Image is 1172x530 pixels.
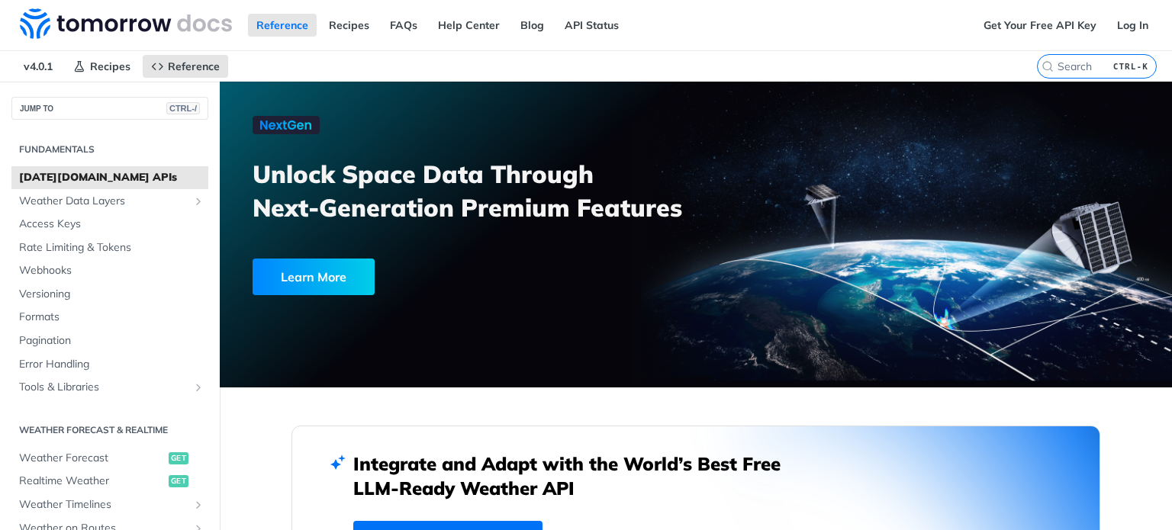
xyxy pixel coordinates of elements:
span: Formats [19,310,204,325]
span: Pagination [19,333,204,349]
a: API Status [556,14,627,37]
a: Reference [143,55,228,78]
h2: Integrate and Adapt with the World’s Best Free LLM-Ready Weather API [353,451,803,500]
a: Error Handling [11,353,208,376]
a: Help Center [430,14,508,37]
span: Access Keys [19,217,204,232]
a: Rate Limiting & Tokens [11,236,208,259]
button: Show subpages for Weather Data Layers [192,195,204,207]
a: Recipes [65,55,139,78]
span: [DATE][DOMAIN_NAME] APIs [19,170,204,185]
span: get [169,452,188,464]
button: Show subpages for Tools & Libraries [192,381,204,393]
img: Tomorrow.io Weather API Docs [20,8,232,39]
a: Webhooks [11,259,208,282]
div: Learn More [253,259,375,295]
a: Get Your Free API Key [975,14,1105,37]
a: Learn More [253,259,620,295]
span: CTRL-/ [166,102,200,114]
a: Realtime Weatherget [11,470,208,493]
span: Realtime Weather [19,474,165,489]
a: FAQs [382,14,426,37]
h2: Fundamentals [11,143,208,156]
h3: Unlock Space Data Through Next-Generation Premium Features [253,157,713,224]
img: NextGen [253,116,320,134]
a: Pagination [11,329,208,352]
span: Reference [168,59,220,73]
a: [DATE][DOMAIN_NAME] APIs [11,166,208,189]
a: Versioning [11,283,208,306]
a: Formats [11,306,208,329]
a: Weather Forecastget [11,447,208,470]
a: Weather TimelinesShow subpages for Weather Timelines [11,493,208,516]
span: Weather Data Layers [19,194,188,209]
span: get [169,475,188,487]
span: Rate Limiting & Tokens [19,240,204,255]
span: Tools & Libraries [19,380,188,395]
a: Tools & LibrariesShow subpages for Tools & Libraries [11,376,208,399]
span: Weather Forecast [19,451,165,466]
a: Recipes [320,14,378,37]
h2: Weather Forecast & realtime [11,423,208,437]
a: Reference [248,14,317,37]
kbd: CTRL-K [1109,59,1152,74]
svg: Search [1042,60,1054,72]
span: Webhooks [19,263,204,278]
a: Weather Data LayersShow subpages for Weather Data Layers [11,190,208,213]
span: Error Handling [19,357,204,372]
a: Access Keys [11,213,208,236]
a: Log In [1109,14,1157,37]
button: Show subpages for Weather Timelines [192,499,204,511]
span: Versioning [19,287,204,302]
span: v4.0.1 [15,55,61,78]
span: Weather Timelines [19,497,188,512]
span: Recipes [90,59,130,73]
button: JUMP TOCTRL-/ [11,97,208,120]
a: Blog [512,14,552,37]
